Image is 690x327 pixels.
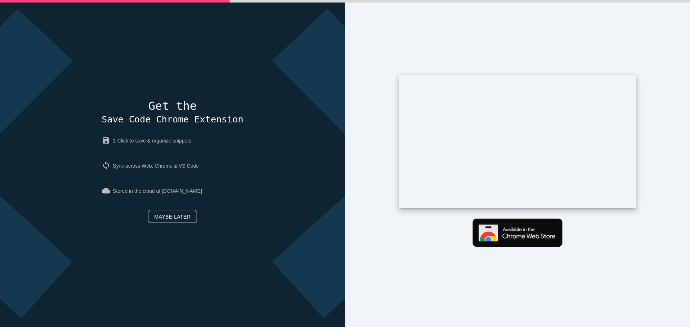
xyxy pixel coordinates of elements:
p: Stored in the cloud at [DOMAIN_NAME] [102,181,243,201]
i: save [102,136,113,145]
p: 1-Click to save & organize snippets [102,131,243,151]
img: Get Chrome extension [473,219,562,247]
i: cloud [102,186,113,195]
span: Save Code Chrome Extension [102,114,243,125]
p: Sync across Web, Chrome & VS Code [102,156,243,176]
h4: Get the [102,100,243,126]
i: sync [102,161,113,170]
a: Maybe later [148,210,197,223]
